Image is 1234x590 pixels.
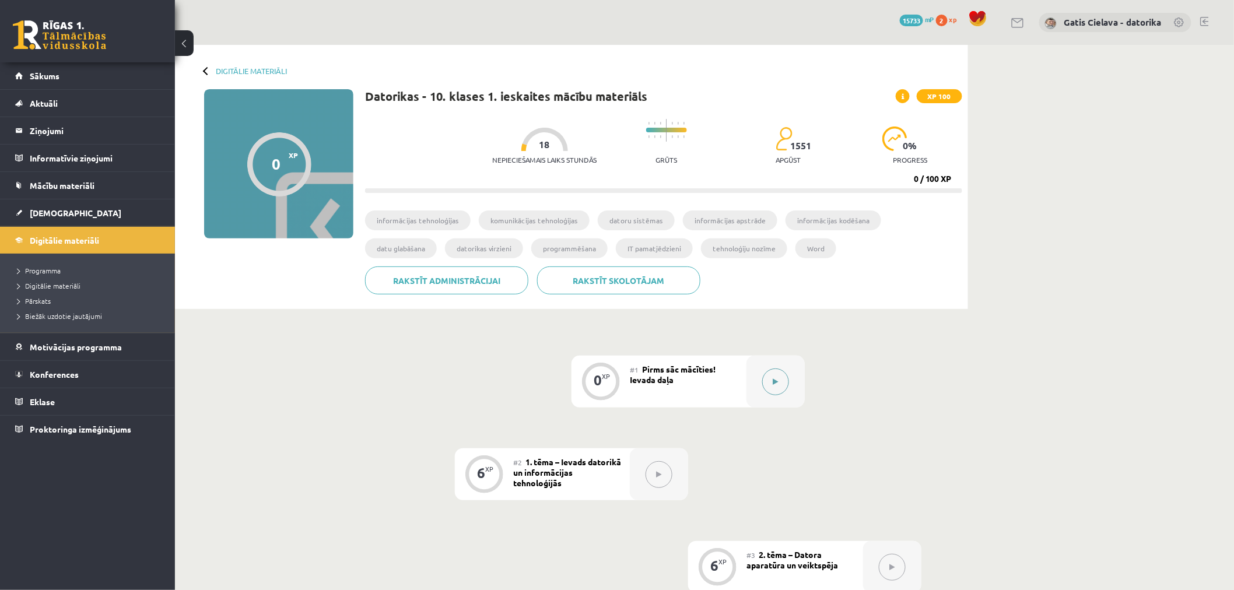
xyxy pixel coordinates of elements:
span: 0 % [903,141,917,151]
li: datoru sistēmas [598,210,675,230]
a: Aktuāli [15,90,160,117]
li: informācijas tehnoloģijas [365,210,471,230]
li: komunikācijas tehnoloģijas [479,210,590,230]
a: Konferences [15,361,160,388]
span: Proktoringa izmēģinājums [30,424,131,434]
img: icon-short-line-57e1e144782c952c97e751825c79c345078a6d821885a25fce030b3d8c18986b.svg [678,135,679,138]
img: icon-short-line-57e1e144782c952c97e751825c79c345078a6d821885a25fce030b3d8c18986b.svg [654,122,655,125]
p: Nepieciešamais laiks stundās [492,156,597,164]
span: 18 [539,139,550,150]
span: Digitālie materiāli [17,281,80,290]
span: 1551 [790,141,811,151]
span: Pārskats [17,296,51,305]
a: Digitālie materiāli [216,66,287,75]
div: 6 [477,468,485,478]
img: icon-short-line-57e1e144782c952c97e751825c79c345078a6d821885a25fce030b3d8c18986b.svg [683,135,685,138]
a: Informatīvie ziņojumi [15,145,160,171]
li: tehnoloģiju nozīme [701,238,787,258]
li: informācijas apstrāde [683,210,777,230]
a: 15733 mP [900,15,934,24]
span: Mācību materiāli [30,180,94,191]
span: Aktuāli [30,98,58,108]
img: icon-short-line-57e1e144782c952c97e751825c79c345078a6d821885a25fce030b3d8c18986b.svg [683,122,685,125]
span: #2 [513,458,522,467]
a: Digitālie materiāli [17,280,163,291]
a: Rakstīt skolotājam [537,266,700,294]
li: IT pamatjēdzieni [616,238,693,258]
span: Konferences [30,369,79,380]
a: 2 xp [936,15,963,24]
img: icon-short-line-57e1e144782c952c97e751825c79c345078a6d821885a25fce030b3d8c18986b.svg [678,122,679,125]
a: Proktoringa izmēģinājums [15,416,160,442]
a: Eklase [15,388,160,415]
img: icon-short-line-57e1e144782c952c97e751825c79c345078a6d821885a25fce030b3d8c18986b.svg [660,135,661,138]
p: apgūst [776,156,801,164]
span: Programma [17,266,61,275]
div: XP [718,559,727,565]
img: icon-short-line-57e1e144782c952c97e751825c79c345078a6d821885a25fce030b3d8c18986b.svg [672,135,673,138]
legend: Informatīvie ziņojumi [30,145,160,171]
div: 6 [710,560,718,571]
span: 2. tēma – Datora aparatūra un veiktspēja [746,549,838,570]
span: Pirms sāc mācīties! Ievada daļa [630,364,716,385]
img: icon-short-line-57e1e144782c952c97e751825c79c345078a6d821885a25fce030b3d8c18986b.svg [648,122,650,125]
li: programmēšana [531,238,608,258]
span: 1. tēma – Ievads datorikā un informācijas tehnoloģijās [513,456,621,488]
span: 15733 [900,15,923,26]
img: Gatis Cielava - datorika [1045,17,1057,29]
a: Mācību materiāli [15,172,160,199]
span: Motivācijas programma [30,342,122,352]
div: XP [485,466,493,472]
span: mP [925,15,934,24]
a: Programma [17,265,163,276]
span: Eklase [30,396,55,407]
p: Grūts [655,156,677,164]
a: Biežāk uzdotie jautājumi [17,311,163,321]
img: icon-long-line-d9ea69661e0d244f92f715978eff75569469978d946b2353a9bb055b3ed8787d.svg [666,119,667,142]
span: 2 [936,15,948,26]
a: Pārskats [17,296,163,306]
a: Digitālie materiāli [15,227,160,254]
div: 0 [272,155,281,173]
li: datorikas virzieni [445,238,523,258]
h1: Datorikas - 10. klases 1. ieskaites mācību materiāls [365,89,647,103]
a: Gatis Cielava - datorika [1064,16,1162,28]
span: #1 [630,365,639,374]
div: XP [602,373,610,380]
a: Ziņojumi [15,117,160,144]
img: students-c634bb4e5e11cddfef0936a35e636f08e4e9abd3cc4e673bd6f9a4125e45ecb1.svg [776,127,793,151]
li: informācijas kodēšana [786,210,881,230]
img: icon-short-line-57e1e144782c952c97e751825c79c345078a6d821885a25fce030b3d8c18986b.svg [672,122,673,125]
img: icon-short-line-57e1e144782c952c97e751825c79c345078a6d821885a25fce030b3d8c18986b.svg [654,135,655,138]
img: icon-short-line-57e1e144782c952c97e751825c79c345078a6d821885a25fce030b3d8c18986b.svg [648,135,650,138]
span: XP 100 [917,89,962,103]
img: icon-progress-161ccf0a02000e728c5f80fcf4c31c7af3da0e1684b2b1d7c360e028c24a22f1.svg [882,127,907,151]
li: Word [795,238,836,258]
span: Digitālie materiāli [30,235,99,245]
span: #3 [746,550,755,560]
legend: Ziņojumi [30,117,160,144]
a: Rakstīt administrācijai [365,266,528,294]
span: Biežāk uzdotie jautājumi [17,311,102,321]
a: Motivācijas programma [15,333,160,360]
img: icon-short-line-57e1e144782c952c97e751825c79c345078a6d821885a25fce030b3d8c18986b.svg [660,122,661,125]
a: [DEMOGRAPHIC_DATA] [15,199,160,226]
span: Sākums [30,71,59,81]
a: Sākums [15,62,160,89]
span: [DEMOGRAPHIC_DATA] [30,208,121,218]
p: progress [893,156,927,164]
a: Rīgas 1. Tālmācības vidusskola [13,20,106,50]
span: XP [289,151,298,159]
span: xp [949,15,957,24]
li: datu glabāšana [365,238,437,258]
div: 0 [594,375,602,385]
